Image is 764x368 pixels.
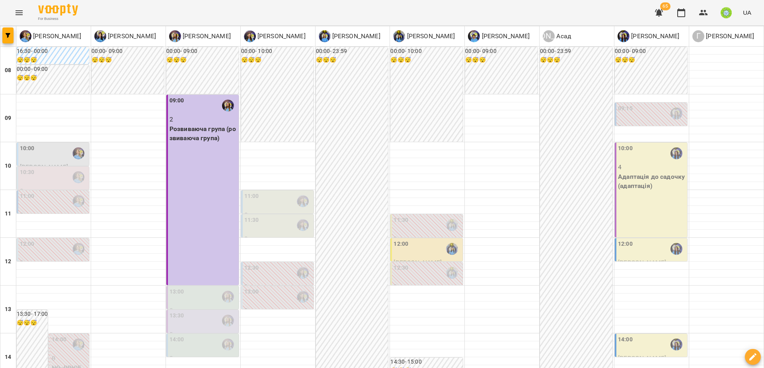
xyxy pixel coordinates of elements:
p: Розвиваюча група (розвиваюча група) [170,124,237,143]
span: 65 [660,2,670,10]
img: В [618,30,630,42]
label: 12:00 [20,240,35,249]
p: 0 [394,282,461,292]
p: [PERSON_NAME] [31,31,81,41]
label: 10:00 [20,144,35,153]
img: Ігнатенко Оксана [297,267,309,279]
img: Позднякова Анастасія [72,339,84,350]
a: Б [PERSON_NAME] [94,30,156,42]
div: Казимирів Тетяна [222,315,234,327]
img: П [19,30,31,42]
label: 12:00 [618,240,633,249]
h6: 10 [5,162,11,170]
label: 11:00 [244,192,259,201]
img: К [169,30,181,42]
img: Свириденко Аня [446,267,458,279]
p: 0 [394,234,461,244]
img: І [244,30,256,42]
img: Свириденко Аня [446,219,458,231]
img: Свириденко Аня [446,243,458,255]
p: [PERSON_NAME] [331,31,380,41]
label: 11:30 [394,216,408,225]
button: Menu [10,3,29,22]
h6: 00:00 - 10:00 [241,47,314,56]
img: Позднякова Анастасія [72,195,84,207]
div: Вахнован Діана [618,30,679,42]
label: 14:00 [618,335,633,344]
h6: 16:30 - 00:00 [17,47,89,56]
p: 0 [244,306,312,315]
p: 0 [20,258,88,268]
div: Ігнатенко Оксана [244,30,306,42]
span: For Business [38,16,78,22]
div: Вахнован Діана [670,108,682,119]
img: Вахнован Діана [670,147,682,159]
p: 0 [244,282,312,292]
label: 12:30 [244,264,259,272]
h6: 00:00 - 09:00 [17,65,89,74]
div: Свириденко Аня [393,30,455,42]
p: [PERSON_NAME] [405,31,455,41]
h6: 14:30 - 15:00 [390,358,463,366]
label: 13:00 [170,288,184,296]
img: 8ec40acc98eb0e9459e318a00da59de5.jpg [721,7,732,18]
img: Казимирів Тетяна [222,291,234,303]
p: 0 [170,306,237,315]
img: Казимирів Тетяна [222,339,234,350]
div: Казимирів Тетяна [222,100,234,112]
img: Ігнатенко Оксана [297,195,309,207]
h6: 00:00 - 23:59 [316,47,388,56]
label: 10:00 [618,144,633,153]
p: [PERSON_NAME] [106,31,156,41]
p: [PERSON_NAME] [181,31,231,41]
h6: 00:00 - 09:00 [615,47,687,56]
h6: 00:00 - 09:00 [465,47,538,56]
a: І [PERSON_NAME] [244,30,306,42]
img: Ігнатенко Оксана [297,291,309,303]
h6: 😴😴😴 [166,56,239,65]
p: 0 [20,210,88,220]
h6: 11 [5,209,11,218]
label: 13:00 [244,288,259,296]
p: [PERSON_NAME] [704,31,754,41]
h6: 00:00 - 10:00 [390,47,463,56]
h6: 12 [5,257,11,266]
h6: 00:00 - 09:00 [92,47,164,56]
h6: 😴😴😴 [17,74,89,82]
p: Асад [555,31,571,41]
div: Г [692,30,704,42]
p: 2 [170,115,237,124]
img: С [393,30,405,42]
p: 0 [618,123,686,132]
div: Чирва Юлія [468,30,530,42]
label: 09:00 [170,96,184,105]
h6: 😴😴😴 [316,56,388,65]
p: 0 [170,330,237,339]
div: Асад [543,30,571,42]
button: UA [740,5,754,20]
img: Позднякова Анастасія [72,147,84,159]
div: Вахнован Діана [670,243,682,255]
span: UA [743,8,751,17]
a: [PERSON_NAME] Асад [543,30,571,42]
p: 0 [170,354,237,363]
a: В [PERSON_NAME] [618,30,679,42]
img: Ч [468,30,480,42]
h6: 00:00 - 09:00 [166,47,239,56]
h6: 😴😴😴 [390,56,463,65]
label: 13:30 [170,311,184,320]
h6: 😴😴😴 [615,56,687,65]
div: Позднякова Анастасія [72,171,84,183]
a: С [PERSON_NAME] [393,30,455,42]
label: 12:00 [394,240,408,249]
label: 11:30 [244,216,259,225]
span: [PERSON_NAME] [394,259,442,266]
p: 0 [244,234,312,244]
